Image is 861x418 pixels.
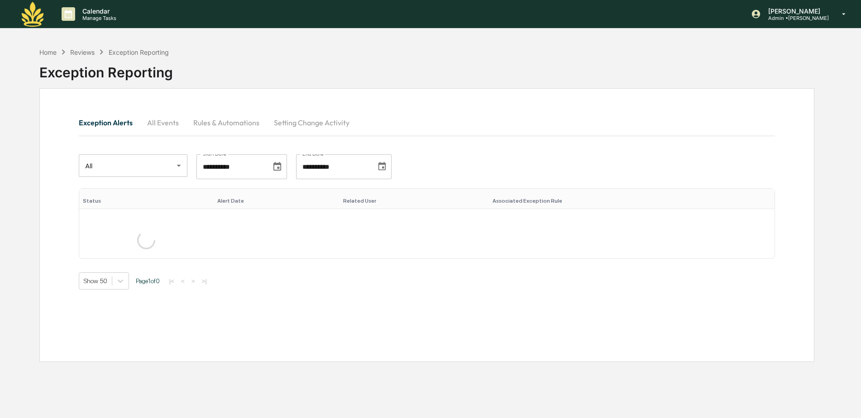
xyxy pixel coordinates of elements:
[75,15,121,21] p: Manage Tasks
[83,198,210,204] div: Toggle SortBy
[343,198,485,204] div: Toggle SortBy
[493,198,771,204] div: Toggle SortBy
[75,7,121,15] p: Calendar
[167,277,177,285] button: |<
[39,48,57,56] div: Home
[109,48,169,56] div: Exception Reporting
[79,112,775,133] div: secondary tabs example
[373,158,391,175] button: Choose date, selected date is Dec 31, 2025
[199,277,209,285] button: >|
[217,198,336,204] div: Toggle SortBy
[136,277,160,285] span: Page 1 of 0
[761,15,829,21] p: Admin • [PERSON_NAME]
[70,48,95,56] div: Reviews
[79,153,187,178] div: All
[761,7,829,15] p: [PERSON_NAME]
[268,158,286,175] button: Choose date, selected date is Jan 1, 2024
[186,112,267,133] button: Rules & Automations
[22,2,43,27] img: logo
[140,112,186,133] button: All Events
[189,277,198,285] button: >
[79,112,140,133] button: Exception Alerts
[39,57,814,81] div: Exception Reporting
[267,112,357,133] button: Setting Change Activity
[178,277,187,285] button: <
